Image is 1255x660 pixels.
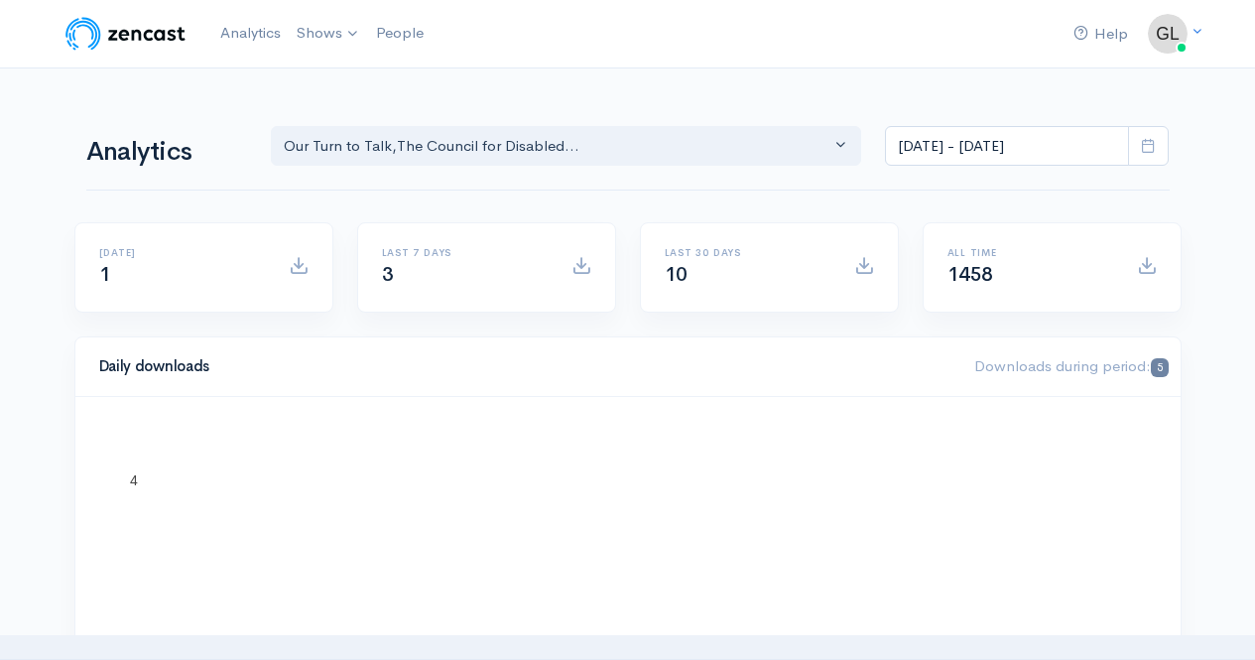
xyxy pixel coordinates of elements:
h4: Daily downloads [99,358,951,375]
h1: Analytics [86,138,247,167]
img: ZenCast Logo [63,14,188,54]
span: 1458 [947,262,993,287]
div: Our Turn to Talk , The Council for Disabled... [284,135,831,158]
h6: [DATE] [99,247,265,258]
a: People [368,12,432,55]
span: Downloads during period: [974,356,1168,375]
span: 10 [665,262,688,287]
iframe: gist-messenger-bubble-iframe [1188,593,1235,640]
a: Help [1066,13,1136,56]
span: 5 [1151,358,1168,377]
input: analytics date range selector [885,126,1129,167]
h6: Last 7 days [382,247,548,258]
svg: A chart. [99,421,1158,619]
span: 3 [382,262,394,287]
h6: Last 30 days [665,247,830,258]
a: Shows [289,12,368,56]
span: 1 [99,262,111,287]
h6: All time [947,247,1113,258]
button: Our Turn to Talk, The Council for Disabled... [271,126,862,167]
text: 4 [130,471,138,487]
a: Analytics [212,12,289,55]
img: ... [1148,14,1188,54]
